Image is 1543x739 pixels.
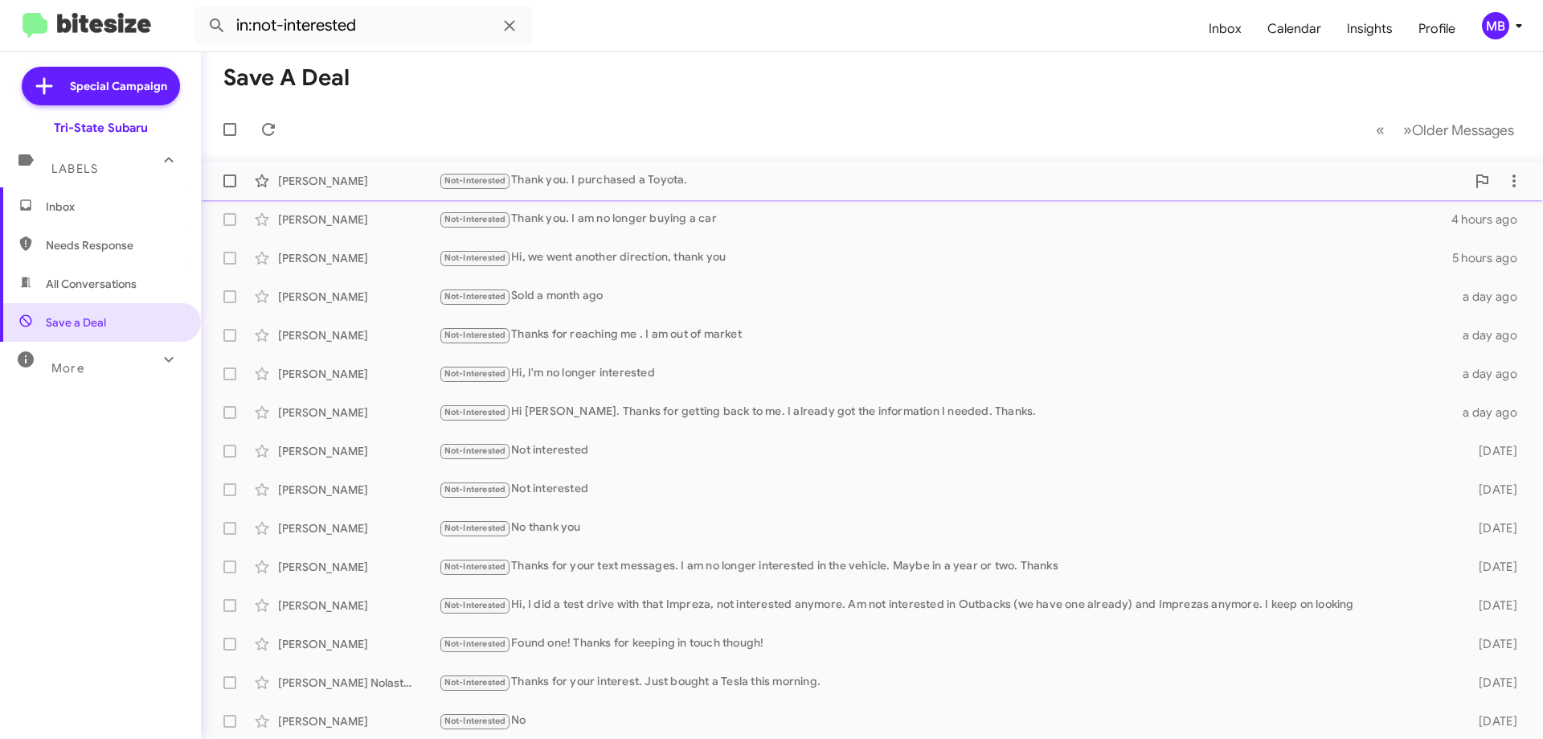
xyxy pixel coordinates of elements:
h1: Save a Deal [223,65,350,91]
a: Special Campaign [22,67,180,105]
div: [DATE] [1453,713,1530,729]
button: MB [1468,12,1525,39]
div: No [439,712,1453,730]
span: Needs Response [46,237,182,253]
div: [PERSON_NAME] Nolastname121491831 [278,675,439,691]
a: Calendar [1254,6,1334,52]
div: [PERSON_NAME] [278,597,439,614]
div: [PERSON_NAME] [278,366,439,382]
span: Not-Interested [444,291,506,302]
div: [DATE] [1453,443,1530,459]
input: Search [194,6,532,45]
span: Older Messages [1412,121,1514,139]
span: Not-Interested [444,445,506,456]
div: [DATE] [1453,482,1530,498]
span: Not-Interested [444,252,506,263]
div: [DATE] [1453,597,1530,614]
span: Not-Interested [444,523,506,533]
span: Labels [51,162,98,176]
a: Inbox [1196,6,1254,52]
div: MB [1482,12,1509,39]
div: [PERSON_NAME] [278,713,439,729]
div: Not interested [439,441,1453,460]
div: [PERSON_NAME] [278,250,439,266]
div: [PERSON_NAME] [278,404,439,421]
span: Not-Interested [444,638,506,649]
span: Not-Interested [444,677,506,688]
div: [PERSON_NAME] [278,327,439,343]
div: Thank you. I am no longer buying a car [439,210,1451,228]
span: Not-Interested [444,330,506,340]
div: Thanks for your interest. Just bought a Tesla this morning. [439,673,1453,692]
div: [DATE] [1453,675,1530,691]
div: 4 hours ago [1451,211,1530,228]
span: Not-Interested [444,484,506,495]
div: [PERSON_NAME] [278,559,439,575]
div: Thanks for your text messages. I am no longer interested in the vehicle. Maybe in a year or two. ... [439,557,1453,576]
div: Found one! Thanks for keeping in touch though! [439,634,1453,653]
div: [DATE] [1453,559,1530,575]
div: a day ago [1453,327,1530,343]
a: Insights [1334,6,1406,52]
div: [PERSON_NAME] [278,636,439,652]
div: [DATE] [1453,520,1530,536]
span: » [1403,120,1412,140]
span: Not-Interested [444,175,506,186]
button: Next [1394,113,1524,146]
nav: Page navigation example [1367,113,1524,146]
span: « [1376,120,1385,140]
span: Not-Interested [444,716,506,726]
span: Special Campaign [70,78,167,94]
div: Not interested [439,480,1453,499]
div: [PERSON_NAME] [278,289,439,305]
div: Sold a month ago [439,287,1453,306]
button: Previous [1366,113,1394,146]
div: [PERSON_NAME] [278,482,439,498]
div: [PERSON_NAME] [278,211,439,228]
div: Hi, we went another direction, thank you [439,248,1452,267]
span: Not-Interested [444,600,506,610]
div: [DATE] [1453,636,1530,652]
span: Not-Interested [444,214,506,224]
a: Profile [1406,6,1468,52]
div: a day ago [1453,289,1530,305]
div: a day ago [1453,366,1530,382]
span: Not-Interested [444,561,506,572]
span: Not-Interested [444,407,506,417]
span: All Conversations [46,276,137,292]
div: a day ago [1453,404,1530,421]
span: Inbox [46,199,182,215]
div: Hi, I did a test drive with that Impreza, not interested anymore. Am not interested in Outbacks (... [439,596,1453,614]
span: More [51,361,84,376]
div: [PERSON_NAME] [278,520,439,536]
div: [PERSON_NAME] [278,173,439,189]
div: No thank you [439,519,1453,537]
span: Not-Interested [444,368,506,379]
div: Hi [PERSON_NAME]. Thanks for getting back to me. I already got the information I needed. Thanks. [439,403,1453,421]
div: Tri-State Subaru [54,120,148,136]
div: [PERSON_NAME] [278,443,439,459]
div: 5 hours ago [1452,250,1530,266]
span: Save a Deal [46,314,106,330]
div: Hi, I'm no longer interested [439,364,1453,383]
div: Thanks for reaching me . I am out of market [439,326,1453,344]
div: Thank you. I purchased a Toyota. [439,171,1466,190]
